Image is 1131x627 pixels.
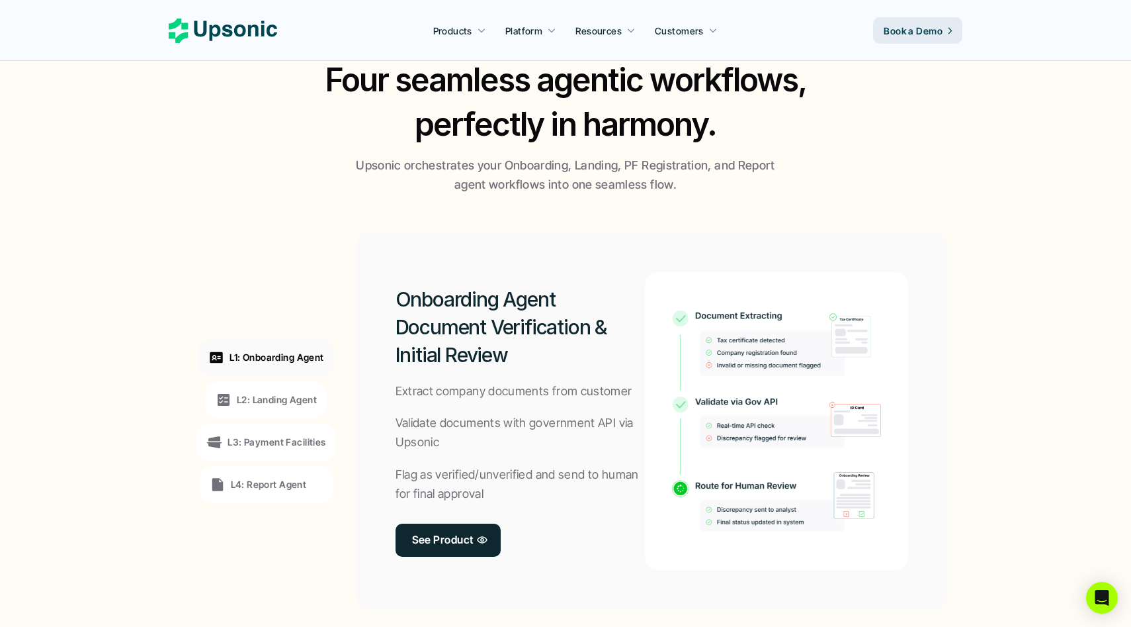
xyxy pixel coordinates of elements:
[505,24,542,38] p: Platform
[396,285,646,369] h2: Onboarding Agent Document Verification & Initial Review
[575,24,622,38] p: Resources
[655,24,704,38] p: Customers
[396,465,646,504] p: Flag as verified/unverified and send to human for final approval
[228,435,325,449] p: L3: Payment Facilities
[396,414,646,452] p: Validate documents with government API via Upsonic
[412,530,474,550] p: See Product
[396,382,632,401] p: Extract company documents from customer
[230,350,323,364] p: L1: Onboarding Agent
[425,19,494,42] a: Products
[312,58,819,146] h2: Four seamless agentic workflows, perfectly in harmony.
[231,477,307,491] p: L4: Report Agent
[396,524,501,557] a: See Product
[433,24,472,38] p: Products
[351,156,780,195] p: Upsonic orchestrates your Onboarding, Landing, PF Registration, and Report agent workflows into o...
[884,24,942,38] p: Book a Demo
[1086,582,1118,614] div: Open Intercom Messenger
[237,393,317,407] p: L2: Landing Agent
[873,17,962,44] a: Book a Demo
